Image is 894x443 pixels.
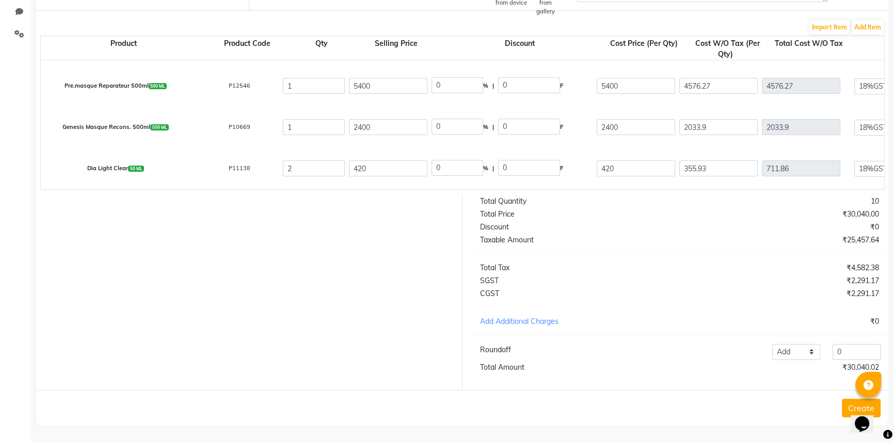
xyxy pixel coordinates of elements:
span: 500 ML [150,124,169,130]
span: | [492,160,494,177]
div: Add Additional Charges [472,316,680,327]
div: Total Quantity [472,196,680,207]
div: Discount [437,38,602,60]
div: ₹30,040.00 [680,209,887,220]
iframe: chat widget [851,402,884,433]
div: P10669 [198,117,281,138]
div: Taxable Amount [472,235,680,245]
span: 500 ML [149,83,167,89]
span: | [492,77,494,94]
span: F [560,119,563,136]
div: Total Cost W/O Tax [768,38,850,60]
div: 10 [680,196,887,207]
div: ₹0 [680,316,887,327]
div: ₹30,040.02 [680,362,887,373]
span: 50 ML [128,166,144,172]
span: F [560,77,563,94]
div: ₹4,582.38 [680,262,887,273]
div: Product [41,38,206,60]
span: % [483,77,488,94]
button: Create [842,399,881,417]
div: CGST [472,288,680,299]
div: ₹2,291.17 [680,288,887,299]
div: ₹2,291.17 [680,275,887,286]
div: Dia Light Clear [33,158,198,179]
div: Roundoff [480,344,511,355]
button: Import Item [809,20,850,35]
div: Qty [289,38,355,60]
span: Cost Price (Per Qty) [608,37,680,50]
span: Cost W/O Tax (Per Qty) [693,37,760,61]
div: Total Amount [472,362,680,373]
div: Pre.masque Reparateur 500ml [33,75,198,96]
span: % [483,119,488,136]
div: Genesis Masque Recons. 500ml [33,117,198,138]
button: Add Item [852,20,884,35]
span: | [492,119,494,136]
div: Discount [472,222,680,233]
span: F [560,160,563,177]
div: P11138 [198,158,281,179]
div: Total Tax [472,262,680,273]
div: ₹25,457.64 [680,235,887,245]
div: P12546 [198,75,281,96]
div: Product Code [206,38,289,60]
div: Total Price [472,209,680,220]
div: ₹0 [680,222,887,233]
span: % [483,160,488,177]
span: Selling Price [373,37,420,50]
div: SGST [472,275,680,286]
